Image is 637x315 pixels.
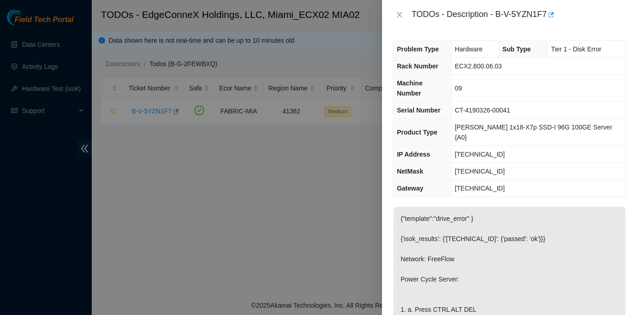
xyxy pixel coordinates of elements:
[397,107,440,114] span: Serial Number
[397,45,439,53] span: Problem Type
[551,45,601,53] span: Tier 1 - Disk Error
[455,84,462,92] span: 09
[455,107,510,114] span: CT-4190326-00041
[455,151,505,158] span: [TECHNICAL_ID]
[397,168,423,175] span: NetMask
[397,129,437,136] span: Product Type
[502,45,531,53] span: Sub Type
[397,79,422,97] span: Machine Number
[397,62,438,70] span: Rack Number
[397,185,423,192] span: Gateway
[455,45,483,53] span: Hardware
[393,11,406,19] button: Close
[455,168,505,175] span: [TECHNICAL_ID]
[455,185,505,192] span: [TECHNICAL_ID]
[411,7,626,22] div: TODOs - Description - B-V-5YZN1F7
[455,124,612,141] span: [PERSON_NAME] 1x18-X7p SSD-I 96G 100GE Server {A0}
[396,11,403,18] span: close
[455,62,502,70] span: ECX2.800.06.03
[397,151,430,158] span: IP Address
